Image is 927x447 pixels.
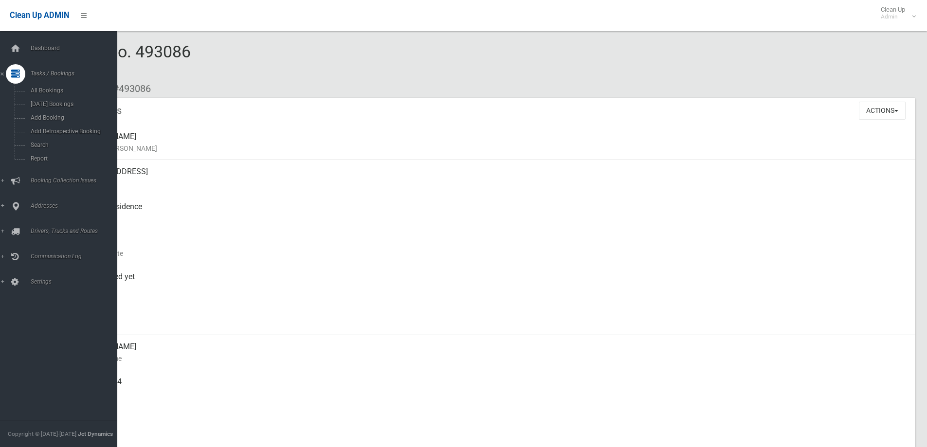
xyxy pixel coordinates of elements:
div: 0419798234 [78,370,908,405]
div: Not collected yet [78,265,908,300]
span: Clean Up ADMIN [10,11,69,20]
div: [DATE] [78,300,908,335]
span: Communication Log [28,253,124,260]
small: Contact Name [78,353,908,364]
div: None given [78,405,908,440]
span: Add Booking [28,114,116,121]
small: Mobile [78,388,908,399]
button: Actions [859,102,906,120]
div: [PERSON_NAME] [78,125,908,160]
small: Collection Date [78,248,908,259]
span: Addresses [28,202,124,209]
small: Name of [PERSON_NAME] [78,143,908,154]
div: [STREET_ADDRESS] [78,160,908,195]
span: Clean Up [876,6,915,20]
span: Search [28,142,116,148]
small: Zone [78,318,908,329]
div: Front of Residence [78,195,908,230]
span: Booking No. 493086 [43,42,191,80]
small: Collected At [78,283,908,294]
small: Address [78,178,908,189]
span: [DATE] Bookings [28,101,116,107]
span: Booking Collection Issues [28,177,124,184]
small: Landline [78,423,908,434]
li: #493086 [106,80,151,98]
span: Settings [28,278,124,285]
div: [DATE] [78,230,908,265]
span: Dashboard [28,45,124,52]
span: All Bookings [28,87,116,94]
small: Pickup Point [78,213,908,224]
span: Tasks / Bookings [28,70,124,77]
span: Drivers, Trucks and Routes [28,228,124,234]
small: Admin [881,13,905,20]
span: Copyright © [DATE]-[DATE] [8,430,76,437]
span: Add Retrospective Booking [28,128,116,135]
strong: Jet Dynamics [78,430,113,437]
div: [PERSON_NAME] [78,335,908,370]
span: Report [28,155,116,162]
